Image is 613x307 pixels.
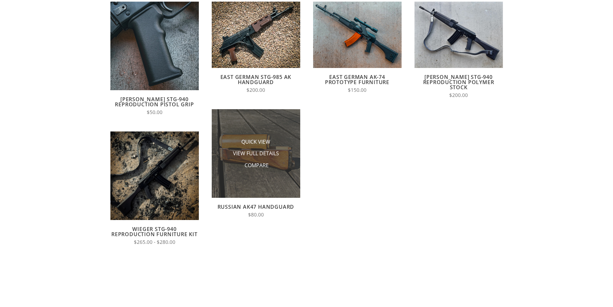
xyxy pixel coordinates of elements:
img: Wieger STG-940 Reproduction Pistol Grip [110,2,199,90]
span: Compare [245,162,269,170]
a: Russian AK47 Handguard [218,203,294,210]
a: [PERSON_NAME] STG-940 Reproduction Polymer Stock [423,73,494,91]
span: $80.00 [248,211,264,218]
span: $200.00 [449,92,468,99]
a: East German STG-985 AK Handguard [220,73,292,86]
a: East German AK-74 Prototype Furniture [325,73,389,86]
span: $50.00 [147,109,163,116]
img: East German STG-985 AK Handguard [212,2,300,68]
img: Wieger STG-940 Reproduction Furniture Kit [110,131,199,220]
span: Quick View [241,138,270,146]
span: View Full Details [233,150,279,158]
span: $265.00 - $280.00 [134,239,175,245]
a: Wieger STG-940 Reproduction Furniture Kit [111,225,198,238]
img: East German AK-74 Prototype Furniture [313,2,402,68]
span: $200.00 [246,87,265,93]
span: $150.00 [348,87,367,93]
a: [PERSON_NAME] STG-940 Reproduction Pistol Grip [115,96,194,108]
img: Wieger STG-940 Reproduction Polymer Stock [414,2,503,68]
img: Russian AK47 Handguard [212,109,300,198]
a: View Full Details [233,150,279,157]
